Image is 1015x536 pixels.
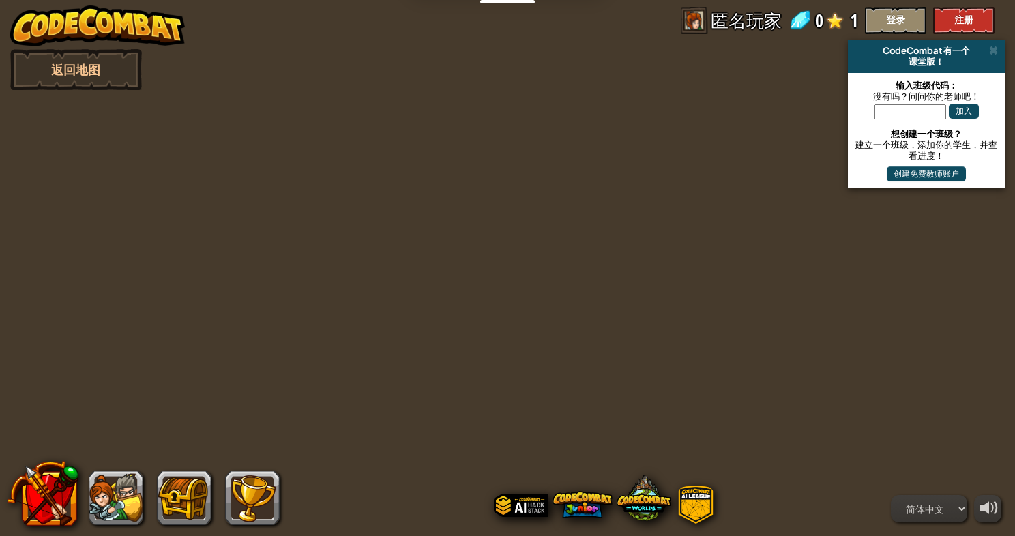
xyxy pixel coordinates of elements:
span: 匿名玩家 [711,7,782,34]
div: 建立一个班级，添加你的学生，并查看进度！ [855,139,998,161]
div: 想创建一个班级？ [855,128,998,139]
span: 0 [815,7,823,34]
button: 音量调节 [974,495,1001,522]
div: 输入班级代码： [855,80,998,91]
a: Back to Map [10,49,142,90]
button: 注册 [933,7,995,34]
span: 1 [850,7,858,34]
button: 加入 [949,104,979,119]
button: 登录 [865,7,926,34]
select: Languages [891,495,967,522]
div: 课堂版！ [853,56,999,67]
img: CodeCombat - Learn how to code by playing a game [10,5,185,46]
button: 创建免费教师账户 [887,166,966,181]
div: CodeCombat 有一个 [853,45,999,56]
div: 没有吗？问问你的老师吧！ [855,91,998,102]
